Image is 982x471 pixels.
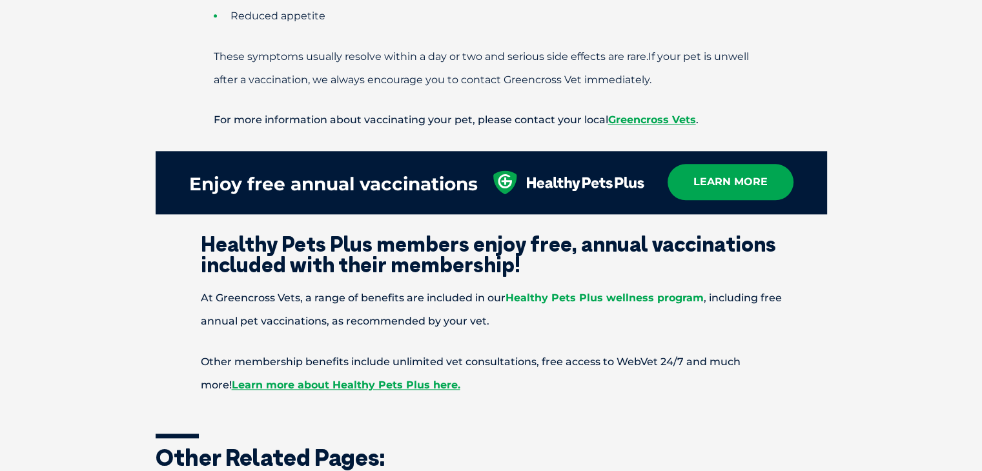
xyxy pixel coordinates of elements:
[169,108,814,132] p: For more information about vaccinating your pet, please contact your local .
[156,286,827,333] p: At Greencross Vets, a range of benefits are included in our , including free annual pet vaccinati...
[156,446,827,469] h3: Other related pages:
[156,350,827,397] p: Other membership benefits include unlimited vet consultations, free access to WebVet 24/7 and muc...
[230,10,325,22] span: Reduced appetite
[668,164,793,200] a: learn more
[156,234,827,275] h2: Healthy Pets Plus members enjoy free, annual vaccinations included with their membership!
[608,114,696,126] a: Greencross Vets
[214,50,749,86] span: If your pet is unwell after a vaccination, we always encourage you to contact Greencross Vet imme...
[214,50,648,63] span: These symptoms usually resolve within a day or two and serious side effects are rare.
[189,164,478,205] div: Enjoy free annual vaccinations
[232,379,460,391] a: Learn more about Healthy Pets Plus here.
[491,170,645,194] img: healthy-pets-plus.svg
[506,292,704,304] a: Healthy Pets Plus wellness program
